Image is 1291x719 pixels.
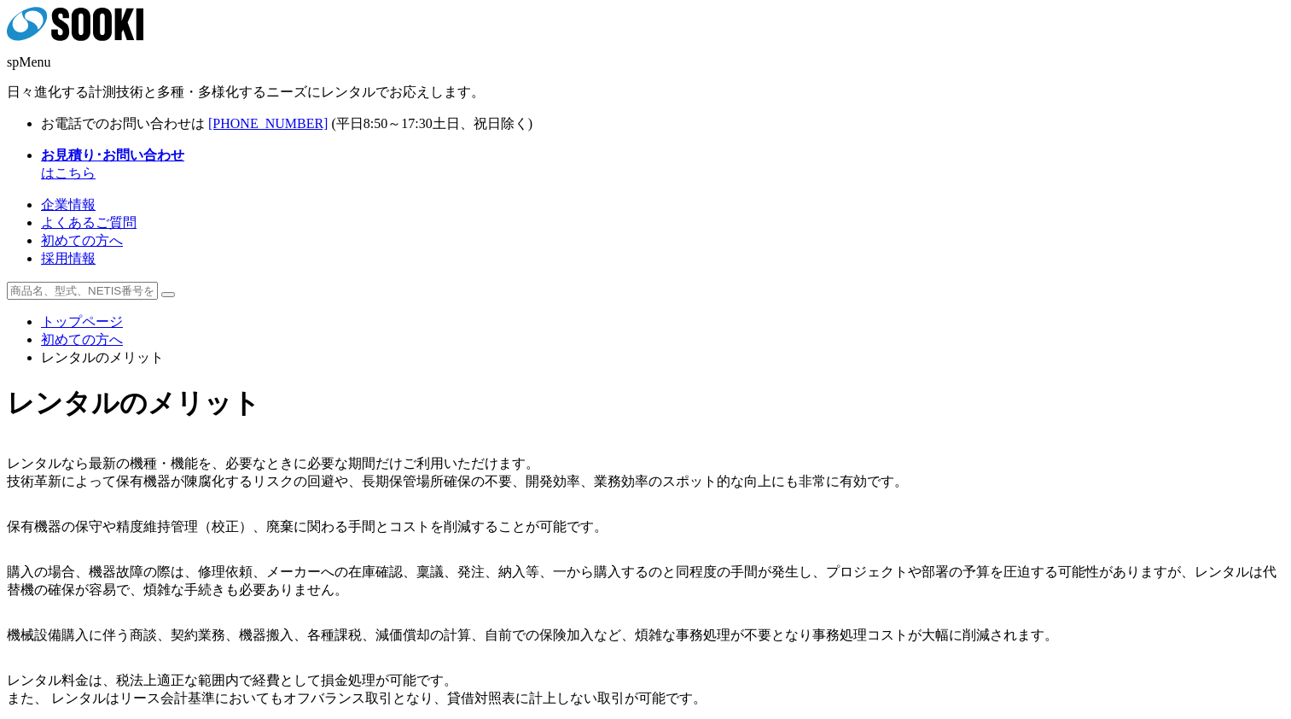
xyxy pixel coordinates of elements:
span: お電話でのお問い合わせは [41,116,205,131]
a: トップページ [41,314,123,329]
span: 17:30 [401,116,432,131]
a: お見積り･お問い合わせはこちら [41,148,184,180]
a: 初めての方へ [41,233,123,248]
p: 日々進化する計測技術と多種・多様化するニーズにレンタルでお応えします。 [7,84,1284,102]
p: レンタル料金は、税法上適正な範囲内で経費として損金処理が可能です。 また、 レンタルはリース会計基準においてもオフバランス取引となり、貸借対照表に計上しない取引が可能です。 [7,672,1284,708]
span: 8:50 [363,116,387,131]
input: 商品名、型式、NETIS番号を入力してください [7,282,158,300]
a: よくあるご質問 [41,215,137,230]
p: 保有機器の保守や精度維持管理（校正）、廃棄に関わる手間とコストを削減することが可能です。 [7,518,1284,536]
p: 購入の場合、機器故障の際は、修理依頼、メーカーへの在庫確認、稟議、発注、納入等、一から購入するのと同程度の手間が発生し、プロジェクトや部署の予算を圧迫する可能性がありますが、レンタルは代替機の確... [7,564,1284,599]
span: (平日 ～ 土日、祝日除く) [331,116,532,131]
a: 初めての方へ [41,332,123,347]
strong: お見積り･お問い合わせ [41,148,184,162]
p: 機械設備購入に伴う商談、契約業務、機器搬入、各種課税、減価償却の計算、自前での保険加入など、煩雑な事務処理が不要となり事務処理コストが大幅に削減されます。 [7,627,1284,645]
a: 採用情報 [41,251,96,266]
span: はこちら [41,148,184,180]
h1: レンタルのメリット [7,385,1284,423]
li: レンタルのメリット [41,349,1284,367]
a: [PHONE_NUMBER] [208,116,328,131]
a: 企業情報 [41,197,96,212]
span: spMenu [7,55,51,69]
p: レンタルなら最新の機種・機能を、必要なときに必要な期間だけご利用いただけます。 技術革新によって保有機器が陳腐化するリスクの回避や、長期保管場所確保の不要、開発効率、業務効率のスポット的な向上に... [7,455,1284,491]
